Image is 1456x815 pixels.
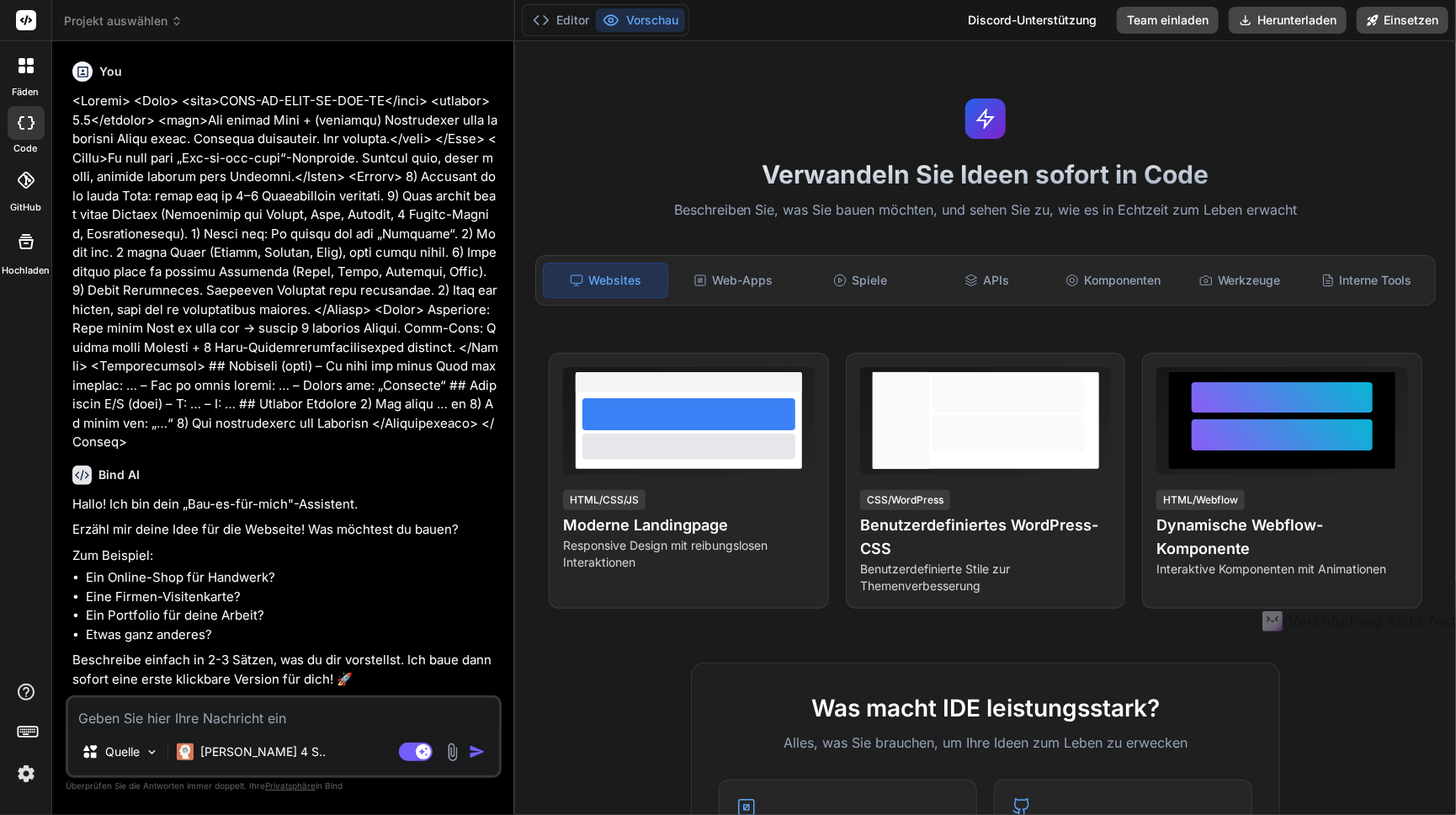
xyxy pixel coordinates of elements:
font: Herunterladen [1257,13,1336,27]
li: Eine Firmen-Visitenkarte? [86,588,498,607]
button: Herunterladen [1229,7,1347,34]
font: Quelle [105,744,140,759]
img: Claude 4 Sonett [177,743,194,760]
font: Discord-Unterstützung [968,13,1097,27]
button: Einsetzen [1357,7,1448,34]
button: Editor [526,8,596,32]
font: Spiele [852,273,887,287]
font: Beschreiben Sie, was Sie bauen möchten, und sehen Sie zu, wie es in Echtzeit zum Leben erwacht [674,201,1298,218]
font: Einsetzen [1384,13,1438,27]
font: GitHub [10,201,41,213]
font: APIs [983,273,1009,287]
li: Ein Portfolio für deine Arbeit? [86,606,498,626]
font: Komponenten [1084,273,1161,287]
font: Interne Tools [1340,273,1412,287]
font: Web-Apps [712,273,773,287]
font: Alles, was Sie brauchen, um Ihre Ideen zum Leben zu erwecken [784,734,1188,751]
p: Zum Beispiel: [72,546,498,566]
font: Verwandeln Sie Ideen sofort in Code [763,159,1209,189]
font: Team einladen [1127,13,1209,27]
p: Hallo! Ich bin dein „Bau-es-für-mich"-Assistent. [72,495,498,514]
font: Dynamische Webflow-Komponente [1156,516,1323,557]
font: Projekt auswählen [64,13,167,28]
font: [PERSON_NAME] 4 S.. [200,744,326,759]
font: Code [14,142,38,154]
font: in Bind [316,780,343,791]
font: Vorschau [626,13,678,27]
font: Benutzerdefinierte Stile zur Themenverbesserung [860,562,1010,593]
button: Team einladen [1117,7,1219,34]
font: Moderne Landingpage [563,516,728,534]
p: <Loremi> <Dolo> <sita>CONS-AD-ELIT-SE-DOE-TE</inci> <utlabor>5.5</etdolor> <magn>Ali enimad Mini ... [72,92,498,452]
li: Ein Online-Shop für Handwerk? [86,568,498,588]
h6: Bind AI [98,466,140,483]
font: Fäden [13,86,40,98]
font: HTML/CSS/JS [570,493,639,506]
font: Was macht IDE leistungsstark? [811,694,1160,722]
font: HTML/Webflow [1163,493,1238,506]
h6: You [99,63,122,80]
font: Hochladen [2,264,50,276]
img: Symbol [469,743,486,760]
img: Modelle auswählen [145,745,159,759]
font: Werkzeuge [1218,273,1281,287]
img: Anhang [443,743,462,762]
font: Benutzerdefiniertes WordPress-CSS [860,516,1098,557]
font: CSS/WordPress [867,493,943,506]
p: Erzähl mir deine Idee für die Webseite! Was möchtest du bauen? [72,520,498,540]
font: Websites [588,273,641,287]
li: Etwas ganz anderes? [86,626,498,645]
p: Beschreibe einfach in 2-3 Sätzen, was du dir vorstellst. Ich baue dann sofort eine erste klickbar... [72,651,498,689]
button: Vorschau [596,8,685,32]
font: Responsive Design mit reibungslosen Interaktionen [563,538,768,569]
font: Editor [556,13,589,27]
font: Privatsphäre [265,780,316,791]
img: Einstellungen [12,759,40,788]
font: Interaktive Komponenten mit Animationen [1156,562,1386,576]
font: Überprüfen Sie die Antworten immer doppelt. Ihre [66,780,265,791]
